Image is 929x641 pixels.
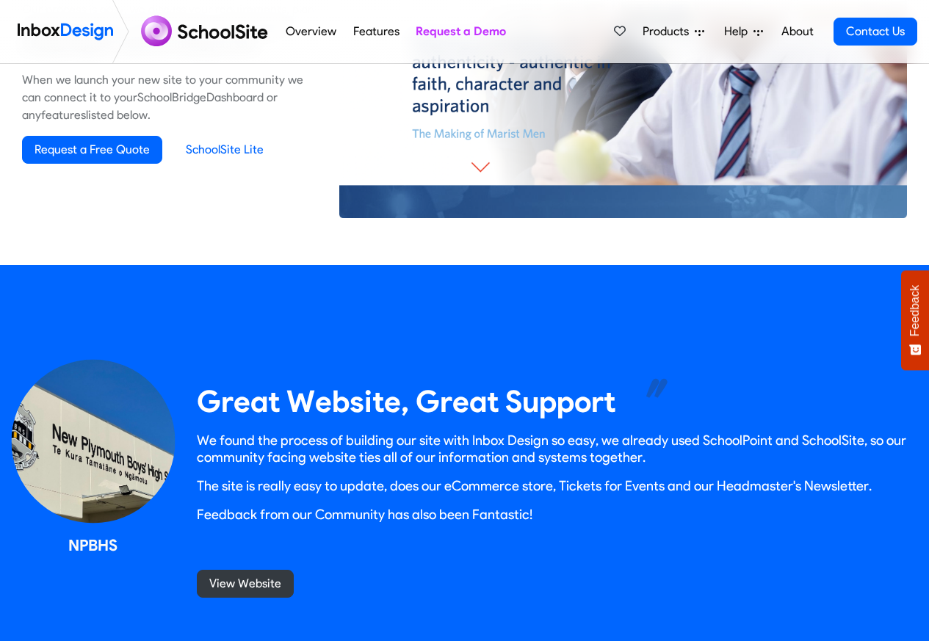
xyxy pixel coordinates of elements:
[197,570,294,598] a: View Website
[724,23,753,40] span: Help
[197,477,918,494] p: The site is really easy to update, does our eCommerce store, Tickets for Events and our Headmaste...
[282,17,341,46] a: Overview
[11,535,175,557] div: NPBHS
[174,137,275,163] a: SchoolSite Lite
[197,506,918,523] p: Feedback from our Community has also been Fantastic!
[135,14,278,49] img: schoolsite logo
[777,17,817,46] a: About
[901,270,929,370] button: Feedback - Show survey
[718,17,769,46] a: Help
[637,17,710,46] a: Products
[41,108,86,122] a: features
[11,359,175,523] img: 2023_07_07_school-007.jpg
[411,17,510,46] a: Request a Demo
[197,432,918,466] p: We found the process of building our site with Inbox Design so easy, we already used SchoolPoint ...
[137,90,206,104] a: SchoolBridge
[22,136,162,164] a: Request a Free Quote
[197,383,621,420] heading: Great Website, Great Support
[834,18,917,46] a: Contact Us
[908,285,922,336] span: Feedback
[349,17,403,46] a: Features
[643,23,695,40] span: Products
